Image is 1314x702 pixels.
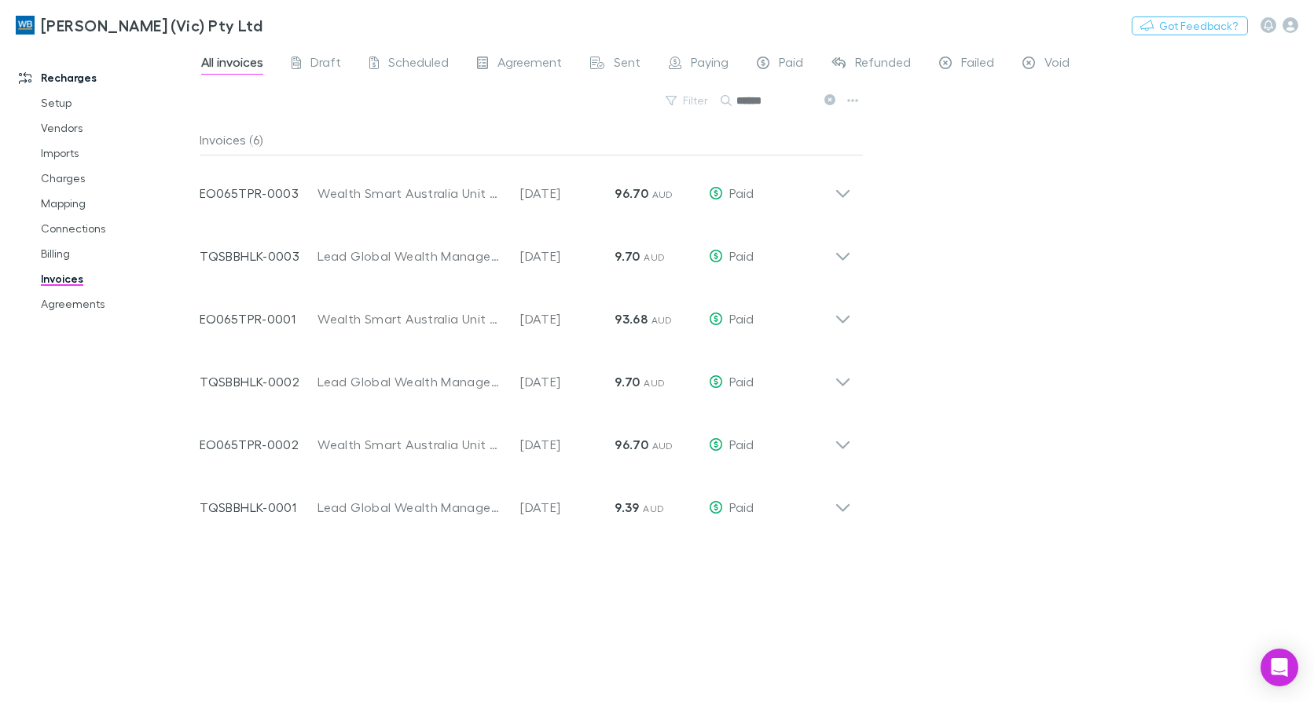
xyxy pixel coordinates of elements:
[520,184,615,203] p: [DATE]
[615,248,640,264] strong: 9.70
[200,309,317,328] p: EO065TPR-0001
[41,16,262,35] h3: [PERSON_NAME] (Vic) Pty Ltd
[317,498,505,517] div: Lead Global Wealth Management Pty Ltd
[3,65,208,90] a: Recharges
[729,374,754,389] span: Paid
[729,437,754,452] span: Paid
[729,311,754,326] span: Paid
[615,374,640,389] strong: 9.70
[691,54,729,75] span: Paying
[615,437,648,452] strong: 96.70
[729,248,754,263] span: Paid
[25,115,208,141] a: Vendors
[187,344,864,407] div: TQSBBHLK-0002Lead Global Wealth Management Pty Ltd[DATE]9.70 AUDPaid
[187,155,864,218] div: EO065TPR-0003Wealth Smart Australia Unit Trust[DATE]96.70 AUDPaid
[729,499,754,514] span: Paid
[317,247,505,265] div: Lead Global Wealth Management Pty Ltd
[388,54,449,75] span: Scheduled
[615,499,639,515] strong: 9.39
[652,188,674,200] span: AUD
[201,54,263,75] span: All invoices
[187,281,864,344] div: EO065TPR-0001Wealth Smart Australia Unit Trust[DATE]93.68 AUDPaid
[25,216,208,241] a: Connections
[779,54,803,75] span: Paid
[200,247,317,265] p: TQSBBHLK-0003
[200,498,317,517] p: TQSBBHLK-0001
[25,90,208,115] a: Setup
[187,218,864,281] div: TQSBBHLK-0003Lead Global Wealth Management Pty Ltd[DATE]9.70 AUDPaid
[520,309,615,328] p: [DATE]
[615,185,648,201] strong: 96.70
[25,266,208,291] a: Invoices
[16,16,35,35] img: William Buck (Vic) Pty Ltd's Logo
[520,247,615,265] p: [DATE]
[25,291,208,316] a: Agreements
[855,54,911,75] span: Refunded
[644,377,665,389] span: AUD
[1132,16,1248,35] button: Got Feedback?
[25,191,208,216] a: Mapping
[25,241,208,266] a: Billing
[658,91,718,110] button: Filter
[317,184,505,203] div: Wealth Smart Australia Unit Trust
[652,440,674,452] span: AUD
[520,372,615,391] p: [DATE]
[1044,54,1070,75] span: Void
[729,185,754,200] span: Paid
[961,54,994,75] span: Failed
[25,166,208,191] a: Charges
[520,435,615,454] p: [DATE]
[25,141,208,166] a: Imports
[614,54,640,75] span: Sent
[200,372,317,391] p: TQSBBHLK-0002
[497,54,562,75] span: Agreement
[651,314,673,326] span: AUD
[200,184,317,203] p: EO065TPR-0003
[1261,649,1298,686] div: Open Intercom Messenger
[187,407,864,470] div: EO065TPR-0002Wealth Smart Australia Unit Trust[DATE]96.70 AUDPaid
[6,6,272,44] a: [PERSON_NAME] (Vic) Pty Ltd
[520,498,615,517] p: [DATE]
[187,470,864,532] div: TQSBBHLK-0001Lead Global Wealth Management Pty Ltd[DATE]9.39 AUDPaid
[644,251,665,263] span: AUD
[317,309,505,328] div: Wealth Smart Australia Unit Trust
[615,311,648,327] strong: 93.68
[643,503,664,514] span: AUD
[317,435,505,454] div: Wealth Smart Australia Unit Trust
[317,372,505,391] div: Lead Global Wealth Management Pty Ltd
[200,435,317,454] p: EO065TPR-0002
[310,54,341,75] span: Draft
